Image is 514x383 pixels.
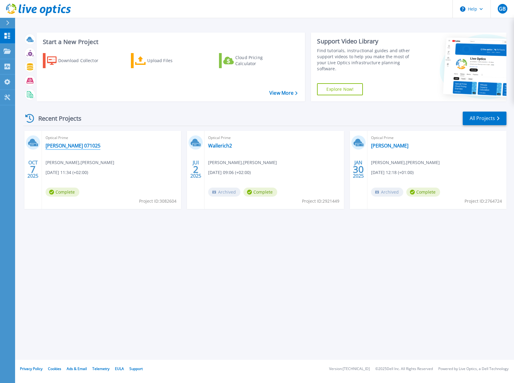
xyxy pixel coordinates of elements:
a: Privacy Policy [20,366,43,371]
a: Wallerich2 [208,143,232,149]
a: Support [129,366,143,371]
a: View More [269,90,297,96]
a: Explore Now! [317,83,363,95]
a: Telemetry [92,366,109,371]
h3: Start a New Project [43,39,297,45]
span: GB [499,6,506,11]
div: Recent Projects [23,111,90,126]
span: Optical Prime [46,135,177,141]
span: Project ID: 2764724 [465,198,502,204]
a: Download Collector [43,53,110,68]
span: [DATE] 11:34 (+02:00) [46,169,88,176]
li: © 2025 Dell Inc. All Rights Reserved [375,367,433,371]
a: EULA [115,366,124,371]
div: Cloud Pricing Calculator [235,55,284,67]
span: [DATE] 09:06 (+02:00) [208,169,251,176]
span: 30 [353,167,364,172]
div: Upload Files [147,55,195,67]
div: JAN 2025 [353,158,364,180]
span: Project ID: 3082604 [139,198,176,204]
a: [PERSON_NAME] 071025 [46,143,100,149]
span: [PERSON_NAME] , [PERSON_NAME] [208,159,277,166]
span: [PERSON_NAME] , [PERSON_NAME] [46,159,114,166]
div: Download Collector [58,55,106,67]
a: All Projects [463,112,506,125]
span: [DATE] 12:18 (+01:00) [371,169,414,176]
span: Complete [406,188,440,197]
span: Optical Prime [371,135,503,141]
a: Ads & Email [67,366,87,371]
span: Complete [46,188,79,197]
li: Version: [TECHNICAL_ID] [329,367,370,371]
span: 7 [30,167,36,172]
div: Support Video Library [317,37,416,45]
span: Project ID: 2921449 [302,198,339,204]
span: Archived [208,188,240,197]
a: Upload Files [131,53,198,68]
span: 2 [193,167,198,172]
a: Cookies [48,366,61,371]
div: OCT 2025 [27,158,39,180]
span: Archived [371,188,403,197]
li: Powered by Live Optics, a Dell Technology [438,367,509,371]
span: Optical Prime [208,135,340,141]
a: Cloud Pricing Calculator [219,53,286,68]
div: Find tutorials, instructional guides and other support videos to help you make the most of your L... [317,48,416,72]
span: [PERSON_NAME] , [PERSON_NAME] [371,159,440,166]
span: Complete [243,188,277,197]
div: JUI 2025 [190,158,201,180]
a: [PERSON_NAME] [371,143,408,149]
